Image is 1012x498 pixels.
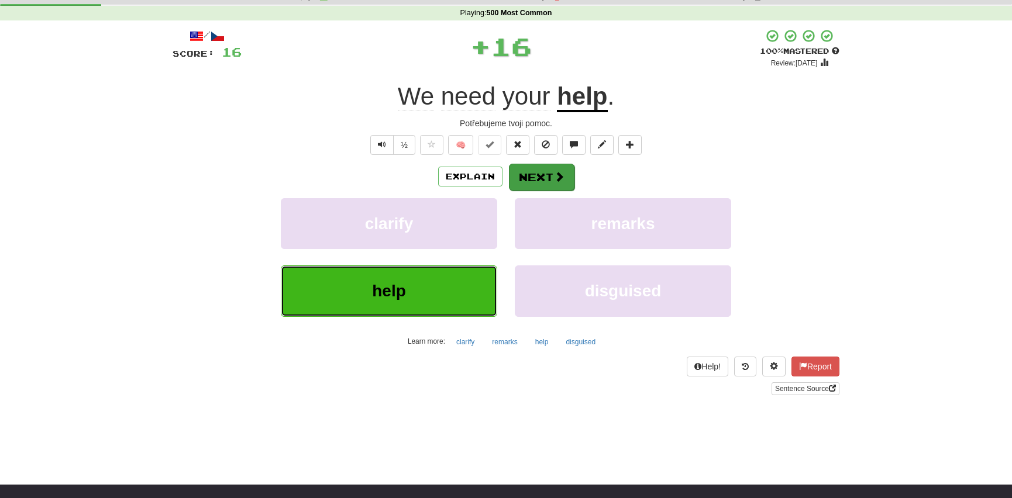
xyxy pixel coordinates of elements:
[173,29,242,43] div: /
[491,32,532,61] span: 16
[529,333,555,351] button: help
[450,333,481,351] button: clarify
[506,135,529,155] button: Reset to 0% Mastered (alt+r)
[618,135,642,155] button: Add to collection (alt+a)
[470,29,491,64] span: +
[281,198,497,249] button: clarify
[393,135,415,155] button: ½
[590,135,614,155] button: Edit sentence (alt+d)
[222,44,242,59] span: 16
[760,46,839,57] div: Mastered
[562,135,586,155] button: Discuss sentence (alt+u)
[515,198,731,249] button: remarks
[585,282,662,300] span: disguised
[173,117,839,129] div: Potřebujeme tvoji pomoc.
[486,9,552,17] strong: 500 Most Common
[372,282,406,300] span: help
[687,357,728,376] button: Help!
[502,82,550,110] span: your
[559,333,602,351] button: disguised
[398,82,434,110] span: We
[760,46,783,56] span: 100 %
[438,167,502,186] button: Explain
[734,357,756,376] button: Round history (alt+y)
[281,265,497,316] button: help
[509,164,574,191] button: Next
[173,49,215,58] span: Score:
[791,357,839,376] button: Report
[608,82,615,110] span: .
[591,215,655,233] span: remarks
[515,265,731,316] button: disguised
[771,59,818,67] small: Review: [DATE]
[486,333,524,351] button: remarks
[772,382,839,395] a: Sentence Source
[420,135,443,155] button: Favorite sentence (alt+f)
[368,135,415,155] div: Text-to-speech controls
[557,82,607,112] u: help
[534,135,557,155] button: Ignore sentence (alt+i)
[370,135,394,155] button: Play sentence audio (ctl+space)
[365,215,414,233] span: clarify
[408,337,445,345] small: Learn more:
[478,135,501,155] button: Set this sentence to 100% Mastered (alt+m)
[441,82,495,110] span: need
[448,135,473,155] button: 🧠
